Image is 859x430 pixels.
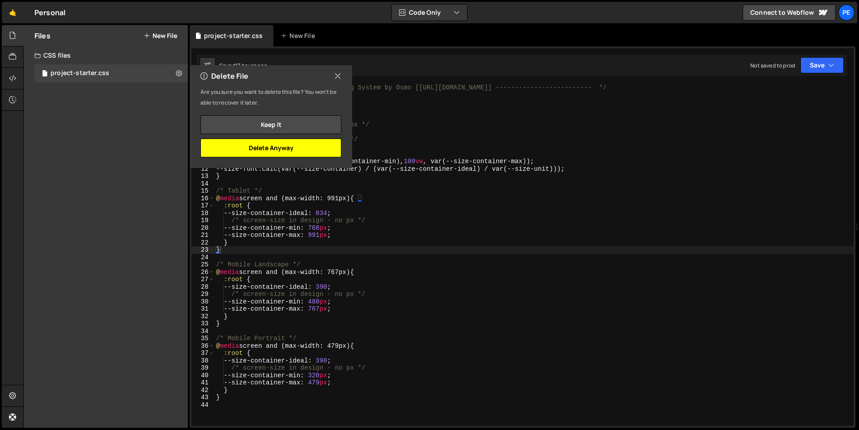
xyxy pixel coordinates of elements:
[191,379,214,387] div: 41
[750,62,795,69] div: Not saved to prod
[191,239,214,247] div: 22
[34,7,65,18] div: Personal
[191,364,214,372] div: 39
[191,350,214,357] div: 37
[800,57,844,73] button: Save
[200,87,341,108] p: Are you sure you want to delete this file? You won’t be able to recover it later.
[191,335,214,342] div: 35
[191,180,214,188] div: 14
[191,313,214,320] div: 32
[281,31,318,40] div: New File
[191,342,214,350] div: 36
[191,165,214,173] div: 12
[191,394,214,401] div: 43
[191,276,214,283] div: 27
[191,291,214,298] div: 29
[191,195,214,202] div: 16
[743,4,836,21] a: Connect to Webflow
[235,62,267,69] div: 13 hours ago
[191,320,214,328] div: 33
[24,46,188,64] div: CSS files
[191,298,214,306] div: 30
[191,202,214,210] div: 17
[191,305,214,313] div: 31
[219,62,267,69] div: Saved
[191,173,214,180] div: 13
[191,328,214,335] div: 34
[191,357,214,365] div: 38
[191,210,214,217] div: 18
[392,4,467,21] button: Code Only
[2,2,24,23] a: 🤙
[191,187,214,195] div: 15
[191,269,214,276] div: 26
[144,32,177,39] button: New File
[200,139,341,157] button: Delete Anyway
[34,31,51,41] h2: Files
[191,387,214,394] div: 42
[51,69,109,77] div: project-starter.css
[200,71,248,81] h2: Delete File
[191,224,214,232] div: 20
[34,64,188,82] div: 17245/47729.css
[191,261,214,269] div: 25
[200,115,341,134] button: Keep it
[191,401,214,409] div: 44
[838,4,855,21] a: Pe
[191,283,214,291] div: 28
[191,372,214,379] div: 40
[191,232,214,239] div: 21
[204,31,263,40] div: project-starter.css
[191,246,214,254] div: 23
[191,254,214,261] div: 24
[191,217,214,224] div: 19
